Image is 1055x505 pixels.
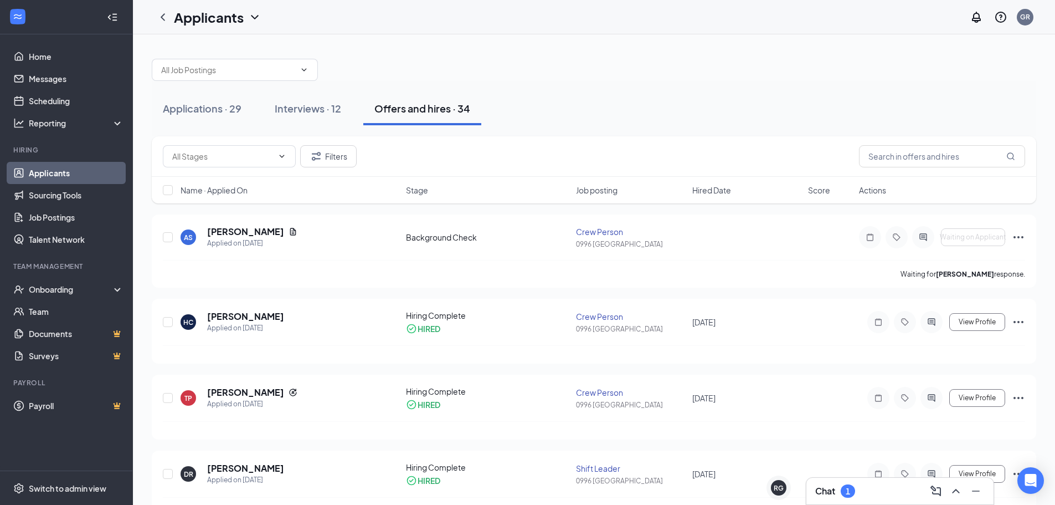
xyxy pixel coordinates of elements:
[29,345,123,367] a: SurveysCrown
[156,11,169,24] svg: ChevronLeft
[418,399,440,410] div: HIRED
[300,65,308,74] svg: ChevronDown
[927,482,945,500] button: ComposeMessage
[184,470,193,479] div: DR
[29,118,124,129] div: Reporting
[949,484,963,498] svg: ChevronUp
[967,482,985,500] button: Minimize
[1012,467,1025,481] svg: Ellipses
[29,162,123,184] a: Applicants
[970,11,983,24] svg: Notifications
[1012,315,1025,329] svg: Ellipses
[29,300,123,323] a: Team
[859,185,886,196] span: Actions
[846,487,850,496] div: 1
[872,394,885,402] svg: Note
[872,470,885,478] svg: Note
[774,483,784,493] div: RG
[29,483,106,494] div: Switch to admin view
[207,475,284,486] div: Applied on [DATE]
[300,145,357,167] button: Filter Filters
[929,484,943,498] svg: ComposeMessage
[576,400,685,410] div: 0996 [GEOGRAPHIC_DATA]
[181,185,248,196] span: Name · Applied On
[207,399,297,410] div: Applied on [DATE]
[959,470,996,478] span: View Profile
[900,269,1025,279] p: Waiting for response.
[13,145,121,155] div: Hiring
[1006,152,1015,161] svg: MagnifyingGlass
[107,12,118,23] svg: Collapse
[898,470,912,478] svg: Tag
[13,262,121,271] div: Team Management
[859,145,1025,167] input: Search in offers and hires
[959,394,996,402] span: View Profile
[959,318,996,326] span: View Profile
[808,185,830,196] span: Score
[925,470,938,478] svg: ActiveChat
[174,8,244,27] h1: Applicants
[969,484,982,498] svg: Minimize
[406,399,417,410] svg: CheckmarkCircle
[207,462,284,475] h5: [PERSON_NAME]
[184,233,193,242] div: AS
[29,184,123,206] a: Sourcing Tools
[163,101,241,115] div: Applications · 29
[29,90,123,112] a: Scheduling
[172,150,273,162] input: All Stages
[29,323,123,345] a: DocumentsCrown
[576,387,685,398] div: Crew Person
[207,226,284,238] h5: [PERSON_NAME]
[872,318,885,327] svg: Note
[406,185,428,196] span: Stage
[692,317,716,327] span: [DATE]
[1020,12,1030,22] div: GR
[418,475,440,486] div: HIRED
[406,462,570,473] div: Hiring Complete
[863,233,877,242] svg: Note
[275,101,341,115] div: Interviews · 12
[406,323,417,334] svg: CheckmarkCircle
[29,284,114,295] div: Onboarding
[406,232,570,243] div: Background Check
[917,233,930,242] svg: ActiveChat
[576,226,685,237] div: Crew Person
[248,11,261,24] svg: ChevronDown
[925,318,938,327] svg: ActiveChat
[947,482,965,500] button: ChevronUp
[207,323,284,334] div: Applied on [DATE]
[692,469,716,479] span: [DATE]
[692,393,716,403] span: [DATE]
[29,228,123,251] a: Talent Network
[940,233,1006,241] span: Waiting on Applicant
[29,45,123,68] a: Home
[418,323,440,334] div: HIRED
[374,101,470,115] div: Offers and hires · 34
[576,311,685,322] div: Crew Person
[949,389,1005,407] button: View Profile
[406,386,570,397] div: Hiring Complete
[949,465,1005,483] button: View Profile
[925,394,938,402] svg: ActiveChat
[1012,231,1025,244] svg: Ellipses
[184,394,192,403] div: TP
[12,11,23,22] svg: WorkstreamLogo
[13,118,24,129] svg: Analysis
[207,386,284,399] h5: [PERSON_NAME]
[890,233,903,242] svg: Tag
[183,318,193,327] div: HC
[576,324,685,334] div: 0996 [GEOGRAPHIC_DATA]
[277,152,286,161] svg: ChevronDown
[576,239,685,249] div: 0996 [GEOGRAPHIC_DATA]
[207,310,284,323] h5: [PERSON_NAME]
[406,310,570,321] div: Hiring Complete
[949,313,1005,331] button: View Profile
[207,238,297,249] div: Applied on [DATE]
[1012,391,1025,405] svg: Ellipses
[898,318,912,327] svg: Tag
[406,475,417,486] svg: CheckmarkCircle
[994,11,1007,24] svg: QuestionInfo
[29,206,123,228] a: Job Postings
[161,64,295,76] input: All Job Postings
